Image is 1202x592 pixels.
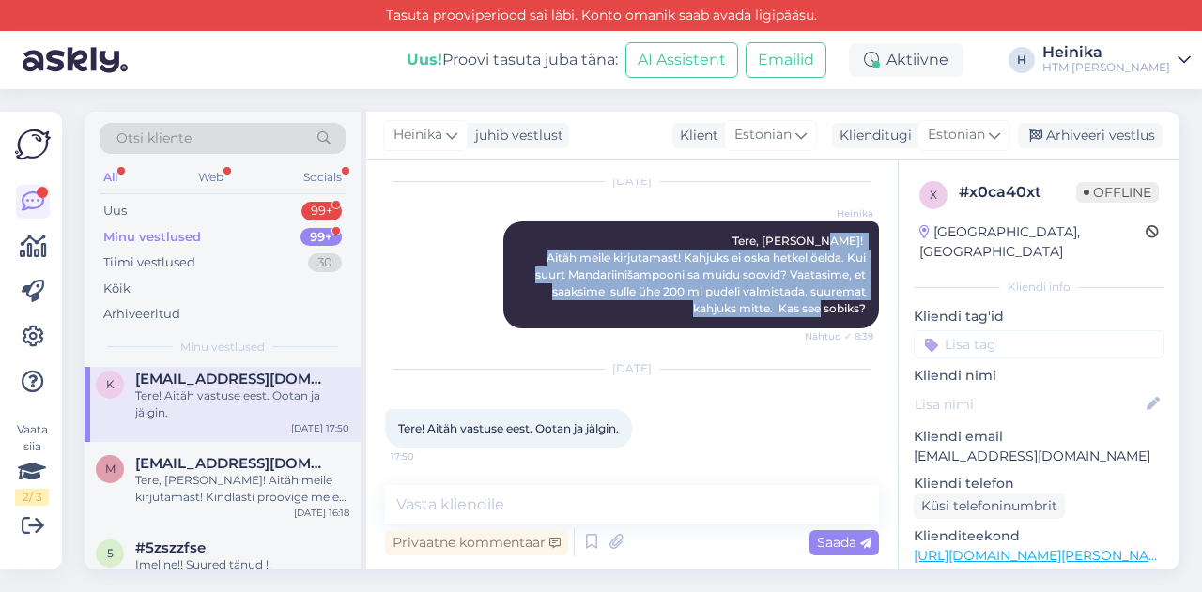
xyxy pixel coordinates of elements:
[194,165,227,190] div: Web
[914,526,1164,546] p: Klienditeekond
[914,474,1164,493] p: Kliendi telefon
[15,421,49,506] div: Vaata siia
[1076,182,1159,203] span: Offline
[385,173,879,190] div: [DATE]
[398,421,619,435] span: Tere! Aitäh vastuse eest. Ootan ja jälgin.
[930,188,937,202] span: x
[803,206,873,220] span: Heinika
[300,165,346,190] div: Socials
[734,125,792,145] span: Estonian
[468,126,563,145] div: juhib vestlust
[135,539,206,556] span: #5zszzfse
[672,126,718,145] div: Klient
[135,556,349,573] div: Imeline!! Suured tänud !!
[914,427,1164,447] p: Kliendi email
[103,253,195,272] div: Tiimi vestlused
[1018,123,1163,148] div: Arhiveeri vestlus
[914,279,1164,296] div: Kliendi info
[914,330,1164,358] input: Lisa tag
[135,455,331,472] span: maret.ennok@gmail.com
[914,547,1173,564] a: [URL][DOMAIN_NAME][PERSON_NAME]
[1042,60,1170,75] div: HTM [PERSON_NAME]
[308,253,342,272] div: 30
[1042,45,1170,60] div: Heinika
[1042,45,1191,75] a: HeinikaHTM [PERSON_NAME]
[103,202,127,220] div: Uus
[180,339,265,356] span: Minu vestlused
[915,394,1143,415] input: Lisa nimi
[407,51,442,68] b: Uus!
[105,462,116,476] span: m
[135,371,331,387] span: karinmeistr@gmail.com
[385,360,879,377] div: [DATE]
[103,305,180,324] div: Arhiveeritud
[135,472,349,506] div: Tere, [PERSON_NAME]! Aitäh meile kirjutamast! Kindlasti proovige meie rikkalikku ja toitvat näokr...
[300,228,342,247] div: 99+
[116,129,192,148] span: Otsi kliente
[407,49,618,71] div: Proovi tasuta juba täna:
[15,127,51,162] img: Askly Logo
[914,493,1065,519] div: Küsi telefoninumbrit
[1009,47,1035,73] div: H
[103,280,131,298] div: Kõik
[625,42,738,78] button: AI Assistent
[393,125,442,145] span: Heinika
[535,234,869,315] span: Tere, [PERSON_NAME]! Aitäh meile kirjutamast! Kahjuks ei oska hetkel öelda. Kui suurt Mandariiniš...
[107,546,114,560] span: 5
[301,202,342,220] div: 99+
[391,449,461,463] span: 17:50
[914,447,1164,466] p: [EMAIL_ADDRESS][DOMAIN_NAME]
[100,165,121,190] div: All
[914,366,1164,386] p: Kliendi nimi
[849,43,963,77] div: Aktiivne
[291,421,349,435] div: [DATE] 17:50
[15,489,49,506] div: 2 / 3
[803,329,873,343] span: Nähtud ✓ 8:39
[928,125,985,145] span: Estonian
[103,228,201,247] div: Minu vestlused
[746,42,826,78] button: Emailid
[385,530,568,555] div: Privaatne kommentaar
[135,387,349,421] div: Tere! Aitäh vastuse eest. Ootan ja jälgin.
[294,506,349,520] div: [DATE] 16:18
[914,307,1164,326] p: Kliendi tag'id
[919,222,1146,262] div: [GEOGRAPHIC_DATA], [GEOGRAPHIC_DATA]
[106,377,115,391] span: k
[959,181,1076,204] div: # x0ca40xt
[832,126,912,145] div: Klienditugi
[817,534,871,551] span: Saada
